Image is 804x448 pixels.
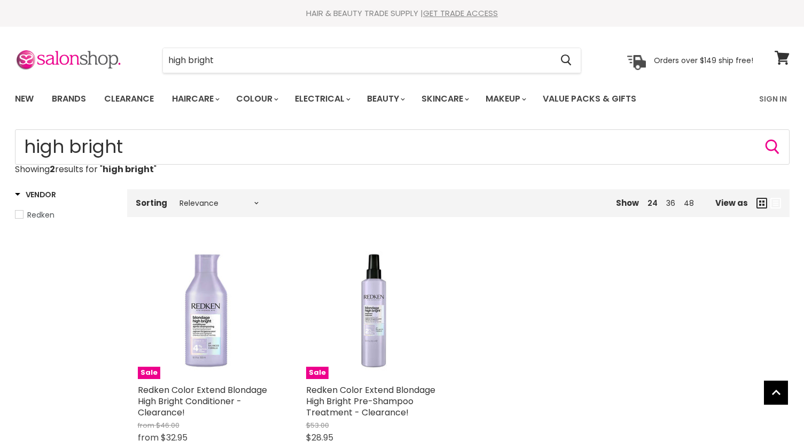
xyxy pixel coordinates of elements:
span: View as [715,198,748,207]
span: from [138,420,154,430]
img: Redken Color Extend Blondage High Bright Conditioner - Clearance! [138,243,274,379]
span: Show [616,197,639,208]
a: GET TRADE ACCESS [423,7,498,19]
a: Skincare [413,88,475,110]
a: New [7,88,42,110]
div: HAIR & BEAUTY TRADE SUPPLY | [2,8,803,19]
a: Makeup [478,88,533,110]
img: Redken Color Extend Blondage High Bright Pre-Shampoo Treatment - Clearance! [306,243,442,379]
button: Search [552,48,581,73]
ul: Main menu [7,83,699,114]
a: Redken Color Extend Blondage High Bright Conditioner - Clearance!Sale [138,243,274,379]
strong: 2 [50,163,55,175]
form: Product [162,48,581,73]
a: Value Packs & Gifts [535,88,644,110]
a: Beauty [359,88,411,110]
span: $32.95 [161,431,188,444]
h3: Vendor [15,189,56,200]
span: Sale [138,367,160,379]
span: $28.95 [306,431,333,444]
a: 36 [666,198,675,208]
a: 24 [647,198,658,208]
a: Colour [228,88,285,110]
p: Orders over $149 ship free! [654,55,753,65]
span: Sale [306,367,329,379]
span: from [138,431,159,444]
a: Redken [15,209,114,221]
form: Product [15,129,790,165]
input: Search [163,48,552,73]
a: Electrical [287,88,357,110]
a: Redken Color Extend Blondage High Bright Pre-Shampoo Treatment - Clearance!Sale [306,243,442,379]
a: Clearance [96,88,162,110]
a: 48 [684,198,694,208]
span: Redken [27,210,54,220]
p: Showing results for " " [15,165,790,174]
iframe: Gorgias live chat messenger [751,398,793,437]
a: Redken Color Extend Blondage High Bright Pre-Shampoo Treatment - Clearance! [306,384,435,419]
span: $53.00 [306,420,329,430]
nav: Main [2,83,803,114]
span: $46.00 [156,420,179,430]
strong: high bright [103,163,154,175]
a: Sign In [753,88,793,110]
a: Haircare [164,88,226,110]
button: Search [764,138,781,156]
label: Sorting [136,198,167,207]
a: Brands [44,88,94,110]
a: Redken Color Extend Blondage High Bright Conditioner - Clearance! [138,384,267,419]
input: Search [15,129,790,165]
